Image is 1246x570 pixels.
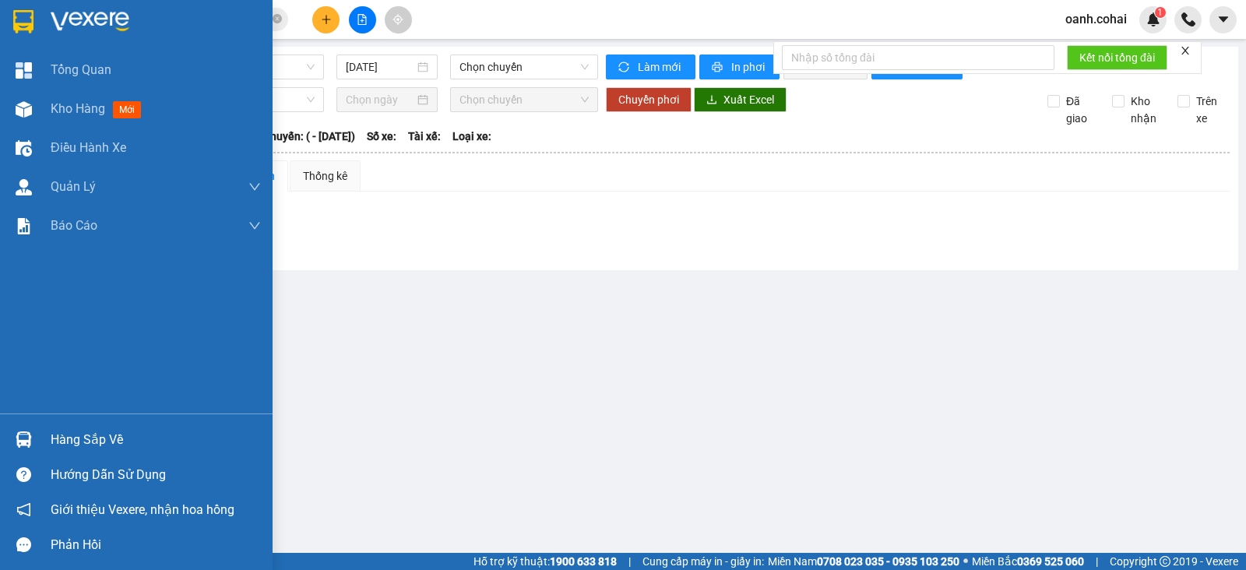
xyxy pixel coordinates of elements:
img: warehouse-icon [16,101,32,118]
span: Làm mới [638,58,683,76]
span: Miền Bắc [972,553,1084,570]
input: 12/08/2025 [346,58,415,76]
button: Kết nối tổng đài [1067,45,1167,70]
span: caret-down [1216,12,1230,26]
button: file-add [349,6,376,33]
span: Giới thiệu Vexere, nhận hoa hồng [51,500,234,519]
span: file-add [357,14,368,25]
span: In phơi [731,58,767,76]
button: downloadXuất Excel [694,87,787,112]
img: dashboard-icon [16,62,32,79]
span: message [16,537,31,552]
span: close-circle [273,12,282,27]
button: Chuyển phơi [606,87,692,112]
span: oanh.cohai [1053,9,1139,29]
span: Cung cấp máy in - giấy in: [642,553,764,570]
strong: 1900 633 818 [550,555,617,568]
strong: 0369 525 060 [1017,555,1084,568]
span: Chuyến: ( - [DATE]) [263,128,355,145]
span: Kho hàng [51,101,105,116]
span: Kho nhận [1125,93,1165,127]
span: | [628,553,631,570]
img: warehouse-icon [16,431,32,448]
input: Nhập số tổng đài [782,45,1054,70]
span: Tổng Quan [51,60,111,79]
button: plus [312,6,340,33]
button: caret-down [1209,6,1237,33]
span: Hỗ trợ kỹ thuật: [473,553,617,570]
span: Đã giao [1060,93,1100,127]
span: Điều hành xe [51,138,126,157]
div: Phản hồi [51,533,261,557]
span: Tài xế: [408,128,441,145]
span: aim [392,14,403,25]
span: 1 [1157,7,1163,18]
span: down [248,181,261,193]
span: Số xe: [367,128,396,145]
span: notification [16,502,31,517]
div: Thống kê [303,167,347,185]
button: syncLàm mới [606,55,695,79]
img: logo-vxr [13,10,33,33]
span: Loại xe: [452,128,491,145]
span: mới [113,101,141,118]
span: Trên xe [1190,93,1230,127]
input: Chọn ngày [346,91,415,108]
span: question-circle [16,467,31,482]
div: Hàng sắp về [51,428,261,452]
img: warehouse-icon [16,140,32,157]
img: solution-icon [16,218,32,234]
span: Chọn chuyến [459,88,588,111]
span: ⚪️ [963,558,968,565]
span: | [1096,553,1098,570]
span: close [1180,45,1191,56]
img: warehouse-icon [16,179,32,195]
span: printer [712,62,725,74]
span: copyright [1160,556,1170,567]
span: close-circle [273,14,282,23]
span: down [248,220,261,232]
sup: 1 [1155,7,1166,18]
button: printerIn phơi [699,55,780,79]
span: plus [321,14,332,25]
img: phone-icon [1181,12,1195,26]
span: Kết nối tổng đài [1079,49,1155,66]
img: icon-new-feature [1146,12,1160,26]
button: aim [385,6,412,33]
span: Báo cáo [51,216,97,235]
span: sync [618,62,632,74]
strong: 0708 023 035 - 0935 103 250 [817,555,959,568]
span: Chọn chuyến [459,55,588,79]
span: Quản Lý [51,177,96,196]
div: Hướng dẫn sử dụng [51,463,261,487]
span: Miền Nam [768,553,959,570]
